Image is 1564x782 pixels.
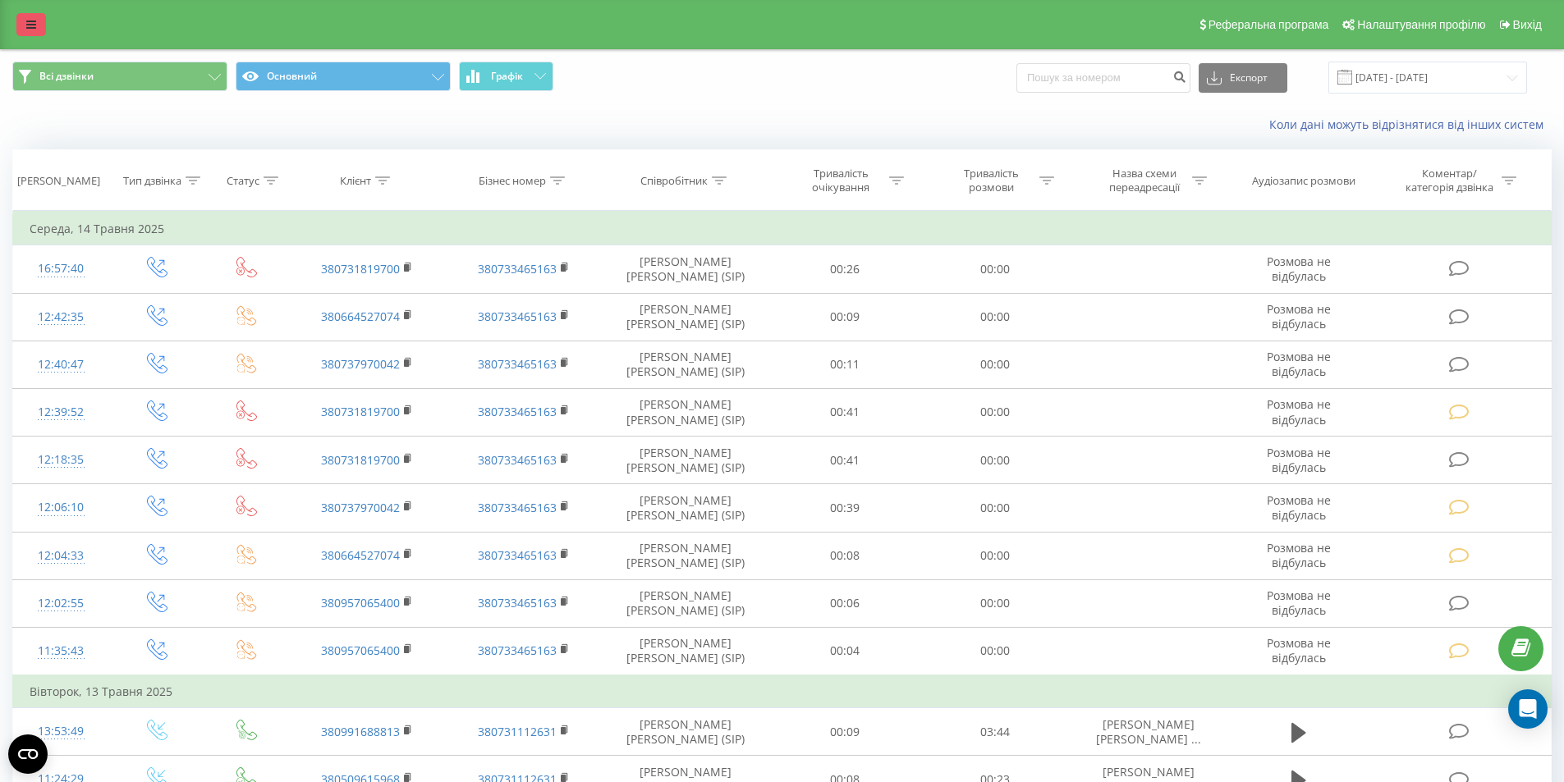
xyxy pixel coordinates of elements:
td: [PERSON_NAME] [PERSON_NAME] (SIP) [602,627,770,675]
span: Розмова не відбулась [1267,301,1331,332]
td: 00:00 [920,388,1071,436]
a: Коли дані можуть відрізнятися вiд інших систем [1269,117,1552,132]
button: Всі дзвінки [12,62,227,91]
div: Клієнт [340,174,371,188]
div: Назва схеми переадресації [1100,167,1188,194]
div: Тривалість очікування [797,167,885,194]
div: 12:42:35 [30,301,93,333]
button: Open CMP widget [8,734,48,774]
td: 00:00 [920,627,1071,675]
span: Розмова не відбулась [1267,635,1331,665]
td: 00:09 [770,708,920,756]
a: 380737970042 [321,356,400,372]
div: 16:57:40 [30,253,93,285]
td: [PERSON_NAME] [PERSON_NAME] (SIP) [602,484,770,532]
span: Реферальна програма [1209,18,1329,31]
div: [PERSON_NAME] [17,174,100,188]
span: Графік [491,71,523,82]
td: 00:09 [770,293,920,341]
span: Розмова не відбулась [1267,349,1331,379]
td: 00:06 [770,579,920,627]
div: Бізнес номер [479,174,546,188]
a: 380733465163 [478,261,557,277]
span: Налаштування профілю [1357,18,1485,31]
span: [PERSON_NAME] [PERSON_NAME] ... [1096,716,1201,747]
span: Всі дзвінки [39,70,94,83]
td: 03:44 [920,708,1071,756]
td: 00:39 [770,484,920,532]
a: 380731819700 [321,261,400,277]
div: 13:53:49 [30,716,93,748]
a: 380733465163 [478,356,557,372]
td: 00:00 [920,532,1071,579]
td: 00:00 [920,484,1071,532]
a: 380731819700 [321,452,400,468]
td: [PERSON_NAME] [PERSON_NAME] (SIP) [602,579,770,627]
a: 380957065400 [321,643,400,658]
div: 12:06:10 [30,492,93,524]
div: Open Intercom Messenger [1508,689,1548,729]
td: 00:11 [770,341,920,388]
button: Основний [236,62,451,91]
input: Пошук за номером [1016,63,1190,93]
a: 380733465163 [478,309,557,324]
span: Розмова не відбулась [1267,254,1331,284]
a: 380737970042 [321,500,400,515]
div: Тип дзвінка [123,174,181,188]
a: 380991688813 [321,724,400,739]
td: 00:00 [920,341,1071,388]
a: 380733465163 [478,643,557,658]
td: 00:00 [920,245,1071,293]
td: [PERSON_NAME] [PERSON_NAME] (SIP) [602,388,770,436]
div: 12:04:33 [30,540,93,572]
a: 380731112631 [478,724,557,739]
div: 12:18:35 [30,444,93,476]
a: 380664527074 [321,547,400,563]
a: 380664527074 [321,309,400,324]
div: 12:02:55 [30,588,93,620]
td: Середа, 14 Травня 2025 [13,213,1552,245]
td: 00:00 [920,437,1071,484]
td: [PERSON_NAME] [PERSON_NAME] (SIP) [602,245,770,293]
a: 380957065400 [321,595,400,611]
a: 380733465163 [478,595,557,611]
div: Тривалість розмови [947,167,1035,194]
span: Розмова не відбулась [1267,445,1331,475]
td: 00:41 [770,437,920,484]
td: 00:08 [770,532,920,579]
a: 380733465163 [478,404,557,419]
td: [PERSON_NAME] [PERSON_NAME] (SIP) [602,293,770,341]
td: 00:41 [770,388,920,436]
span: Розмова не відбулась [1267,588,1331,618]
span: Розмова не відбулась [1267,396,1331,427]
div: Співробітник [640,174,708,188]
div: Аудіозапис розмови [1252,174,1355,188]
td: [PERSON_NAME] [PERSON_NAME] (SIP) [602,437,770,484]
td: [PERSON_NAME] [PERSON_NAME] (SIP) [602,708,770,756]
td: [PERSON_NAME] [PERSON_NAME] (SIP) [602,532,770,579]
div: 12:40:47 [30,349,93,381]
button: Графік [459,62,553,91]
a: 380733465163 [478,452,557,468]
div: Коментар/категорія дзвінка [1401,167,1497,194]
a: 380733465163 [478,500,557,515]
td: Вівторок, 13 Травня 2025 [13,675,1552,708]
div: 11:35:43 [30,635,93,667]
a: 380731819700 [321,404,400,419]
a: 380733465163 [478,547,557,563]
td: 00:04 [770,627,920,675]
span: Розмова не відбулась [1267,492,1331,523]
td: 00:26 [770,245,920,293]
div: 12:39:52 [30,396,93,428]
button: Експорт [1199,63,1287,93]
span: Розмова не відбулась [1267,540,1331,570]
span: Вихід [1513,18,1542,31]
td: 00:00 [920,579,1071,627]
td: 00:00 [920,293,1071,341]
td: [PERSON_NAME] [PERSON_NAME] (SIP) [602,341,770,388]
div: Статус [227,174,259,188]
